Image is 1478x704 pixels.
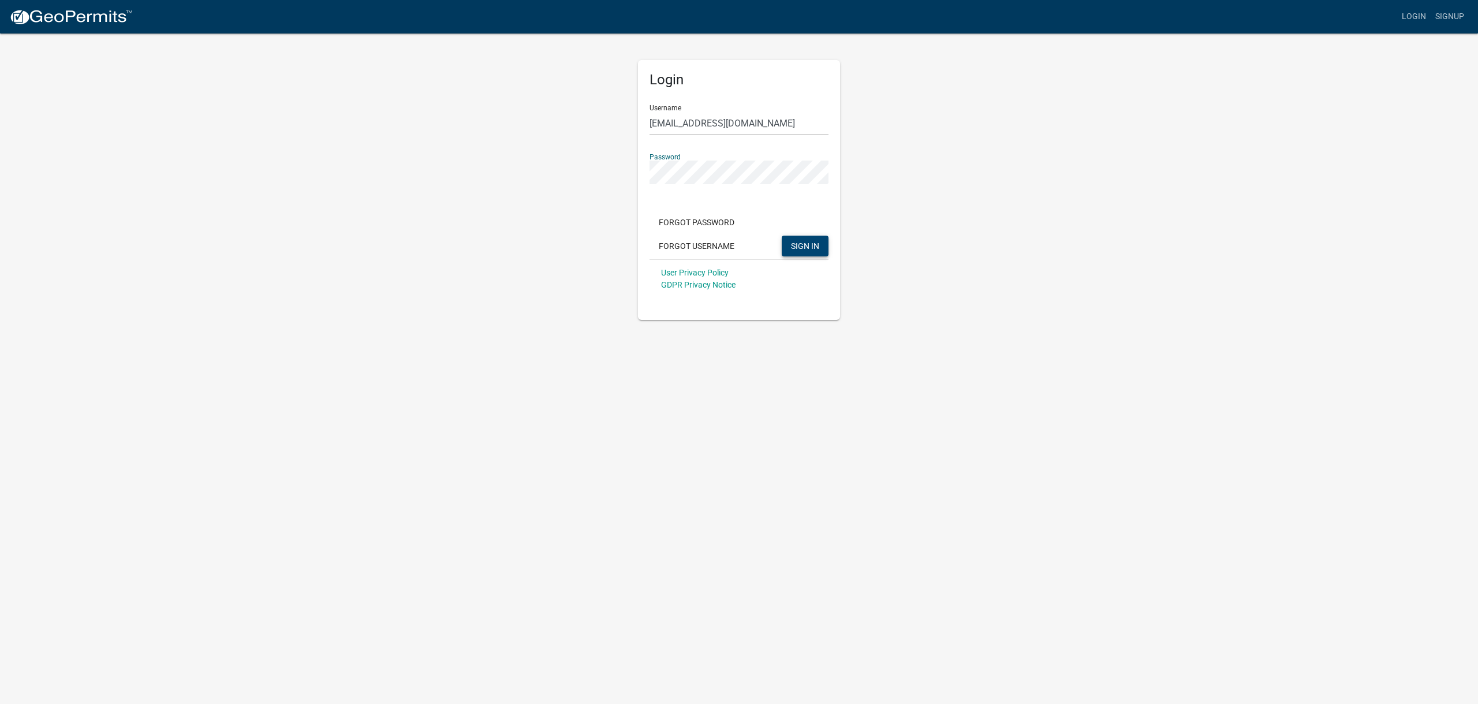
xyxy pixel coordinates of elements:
[782,236,828,256] button: SIGN IN
[791,241,819,250] span: SIGN IN
[650,236,744,256] button: Forgot Username
[1431,6,1469,28] a: Signup
[650,72,828,88] h5: Login
[661,268,729,277] a: User Privacy Policy
[650,212,744,233] button: Forgot Password
[661,280,736,289] a: GDPR Privacy Notice
[1397,6,1431,28] a: Login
